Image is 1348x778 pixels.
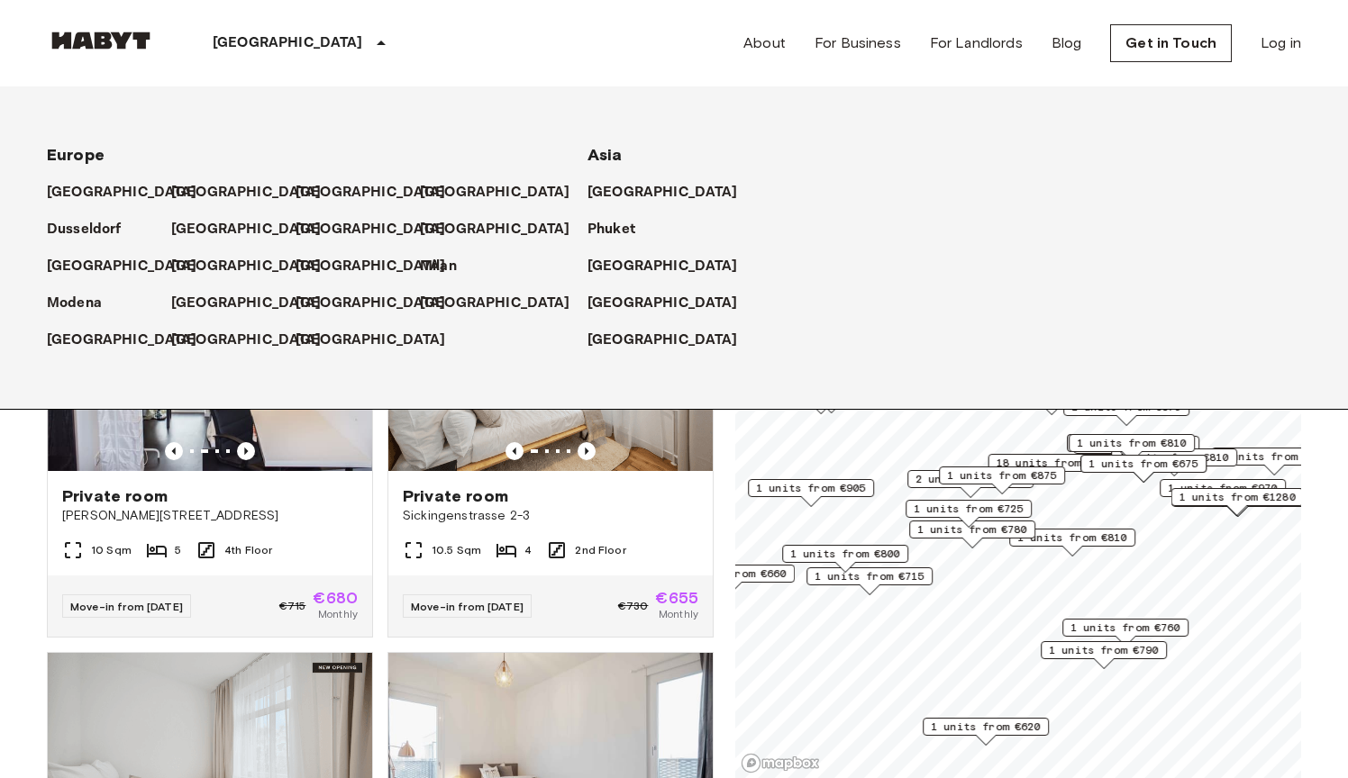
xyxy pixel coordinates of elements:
[909,520,1035,548] div: Map marker
[743,32,786,54] a: About
[1110,24,1232,62] a: Get in Touch
[237,442,255,460] button: Previous image
[1052,32,1082,54] a: Blog
[47,219,140,240] a: Dusseldorf
[420,182,588,204] a: [GEOGRAPHIC_DATA]
[815,32,901,54] a: For Business
[91,542,132,558] span: 10 Sqm
[815,568,924,584] span: 1 units from €715
[387,254,714,638] a: Marketing picture of unit DE-01-477-065-03Previous imagePrevious imagePrivate roomSickingenstrass...
[296,219,464,240] a: [GEOGRAPHIC_DATA]
[411,600,524,613] span: Move-in from [DATE]
[318,606,358,622] span: Monthly
[931,719,1041,735] span: 1 units from €620
[917,521,1027,538] span: 1 units from €780
[420,182,570,204] p: [GEOGRAPHIC_DATA]
[923,718,1049,746] div: Map marker
[420,293,588,314] a: [GEOGRAPHIC_DATA]
[47,293,120,314] a: Modena
[165,442,183,460] button: Previous image
[171,293,340,314] a: [GEOGRAPHIC_DATA]
[587,182,756,204] a: [GEOGRAPHIC_DATA]
[1070,620,1180,636] span: 1 units from €760
[224,542,272,558] span: 4th Floor
[1160,479,1286,507] div: Map marker
[790,546,900,562] span: 1 units from €800
[70,600,183,613] span: Move-in from [DATE]
[1067,434,1193,462] div: Map marker
[1062,619,1189,647] div: Map marker
[505,442,524,460] button: Previous image
[587,293,738,314] p: [GEOGRAPHIC_DATA]
[1049,642,1159,658] span: 1 units from €790
[524,542,532,558] span: 4
[296,219,446,240] p: [GEOGRAPHIC_DATA]
[915,471,1025,487] span: 2 units from €865
[659,606,698,622] span: Monthly
[587,256,756,277] a: [GEOGRAPHIC_DATA]
[1119,449,1229,466] span: 1 units from €810
[677,565,787,582] span: 1 units from €660
[939,466,1065,494] div: Map marker
[47,145,105,165] span: Europe
[47,182,215,204] a: [GEOGRAPHIC_DATA]
[1077,435,1187,451] span: 1 units from €810
[947,467,1057,484] span: 1 units from €875
[782,545,908,573] div: Map marker
[1168,480,1278,496] span: 1 units from €970
[587,145,623,165] span: Asia
[171,256,340,277] a: [GEOGRAPHIC_DATA]
[171,330,340,351] a: [GEOGRAPHIC_DATA]
[171,182,322,204] p: [GEOGRAPHIC_DATA]
[420,256,475,277] a: Milan
[175,542,181,558] span: 5
[296,293,464,314] a: [GEOGRAPHIC_DATA]
[1063,398,1189,426] div: Map marker
[756,480,866,496] span: 1 units from €905
[47,256,197,277] p: [GEOGRAPHIC_DATA]
[296,256,464,277] a: [GEOGRAPHIC_DATA]
[420,256,457,277] p: Milan
[578,442,596,460] button: Previous image
[432,542,481,558] span: 10.5 Sqm
[587,293,756,314] a: [GEOGRAPHIC_DATA]
[403,507,698,525] span: Sickingenstrasse 2-3
[47,293,102,314] p: Modena
[1211,448,1337,475] div: Map marker
[296,256,446,277] p: [GEOGRAPHIC_DATA]
[741,753,820,773] a: Mapbox logo
[930,32,1023,54] a: For Landlords
[403,485,508,507] span: Private room
[587,330,756,351] a: [GEOGRAPHIC_DATA]
[420,219,588,240] a: [GEOGRAPHIC_DATA]
[171,293,322,314] p: [GEOGRAPHIC_DATA]
[997,455,1113,471] span: 18 units from €650
[1080,455,1207,483] div: Map marker
[988,454,1121,482] div: Map marker
[296,293,446,314] p: [GEOGRAPHIC_DATA]
[171,182,340,204] a: [GEOGRAPHIC_DATA]
[806,567,933,595] div: Map marker
[47,32,155,50] img: Habyt
[906,500,1032,528] div: Map marker
[47,219,122,240] p: Dusseldorf
[1261,32,1301,54] a: Log in
[296,182,446,204] p: [GEOGRAPHIC_DATA]
[296,182,464,204] a: [GEOGRAPHIC_DATA]
[587,219,653,240] a: Phuket
[171,330,322,351] p: [GEOGRAPHIC_DATA]
[1069,434,1195,462] div: Map marker
[171,219,322,240] p: [GEOGRAPHIC_DATA]
[420,219,570,240] p: [GEOGRAPHIC_DATA]
[171,256,322,277] p: [GEOGRAPHIC_DATA]
[907,470,1034,498] div: Map marker
[1171,488,1304,516] div: Map marker
[587,219,635,240] p: Phuket
[47,330,197,351] p: [GEOGRAPHIC_DATA]
[313,590,358,606] span: €680
[213,32,363,54] p: [GEOGRAPHIC_DATA]
[618,598,649,614] span: €730
[279,598,306,614] span: €715
[1179,489,1296,505] span: 1 units from €1280
[1088,456,1198,472] span: 1 units from €675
